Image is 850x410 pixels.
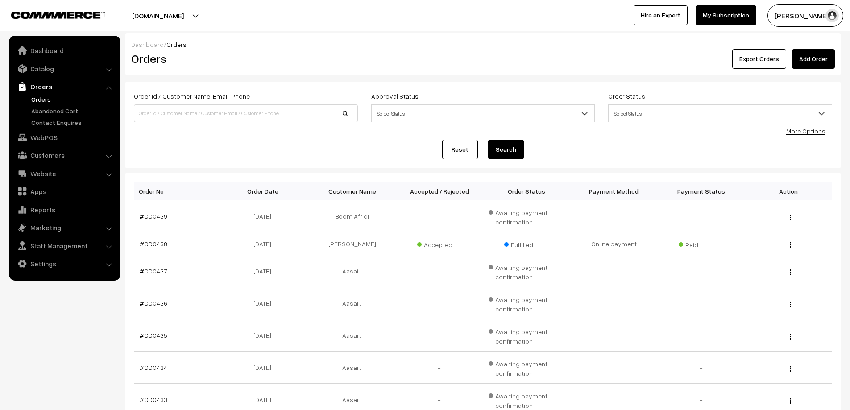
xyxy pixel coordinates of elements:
[166,41,187,48] span: Orders
[417,238,462,249] span: Accepted
[29,106,117,116] a: Abandoned Cart
[11,129,117,145] a: WebPOS
[658,182,745,200] th: Payment Status
[309,352,396,384] td: Aasai J
[11,219,117,236] a: Marketing
[790,215,791,220] img: Menu
[483,182,571,200] th: Order Status
[696,5,756,25] a: My Subscription
[309,319,396,352] td: Aasai J
[221,319,309,352] td: [DATE]
[371,104,595,122] span: Select Status
[309,232,396,255] td: [PERSON_NAME]
[608,104,832,122] span: Select Status
[786,127,825,135] a: More Options
[608,91,645,101] label: Order Status
[634,5,688,25] a: Hire an Expert
[29,118,117,127] a: Contact Enquires
[442,140,478,159] a: Reset
[11,12,105,18] img: COMMMERCE
[396,352,483,384] td: -
[11,147,117,163] a: Customers
[221,182,309,200] th: Order Date
[790,269,791,275] img: Menu
[489,261,565,282] span: Awaiting payment confirmation
[11,202,117,218] a: Reports
[11,79,117,95] a: Orders
[488,140,524,159] button: Search
[309,287,396,319] td: Aasai J
[372,106,595,121] span: Select Status
[489,293,565,314] span: Awaiting payment confirmation
[140,364,167,371] a: #OD0434
[221,352,309,384] td: [DATE]
[221,232,309,255] td: [DATE]
[732,49,786,69] button: Export Orders
[371,91,419,101] label: Approval Status
[489,206,565,227] span: Awaiting payment confirmation
[140,396,167,403] a: #OD0433
[29,95,117,104] a: Orders
[658,255,745,287] td: -
[745,182,832,200] th: Action
[11,183,117,199] a: Apps
[792,49,835,69] a: Add Order
[658,200,745,232] td: -
[140,267,167,275] a: #OD0437
[101,4,215,27] button: [DOMAIN_NAME]
[570,232,658,255] td: Online payment
[790,398,791,404] img: Menu
[11,256,117,272] a: Settings
[11,166,117,182] a: Website
[396,255,483,287] td: -
[11,61,117,77] a: Catalog
[11,42,117,58] a: Dashboard
[658,319,745,352] td: -
[140,240,167,248] a: #OD0438
[396,319,483,352] td: -
[11,238,117,254] a: Staff Management
[131,40,835,49] div: /
[140,212,167,220] a: #OD0439
[658,352,745,384] td: -
[396,287,483,319] td: -
[790,242,791,248] img: Menu
[140,299,167,307] a: #OD0436
[679,238,723,249] span: Paid
[790,366,791,372] img: Menu
[309,182,396,200] th: Customer Name
[221,287,309,319] td: [DATE]
[309,255,396,287] td: Aasai J
[504,238,549,249] span: Fulfilled
[11,9,89,20] a: COMMMERCE
[131,52,357,66] h2: Orders
[790,302,791,307] img: Menu
[609,106,832,121] span: Select Status
[221,255,309,287] td: [DATE]
[309,200,396,232] td: Boom Afridi
[131,41,164,48] a: Dashboard
[825,9,839,22] img: user
[658,287,745,319] td: -
[489,325,565,346] span: Awaiting payment confirmation
[570,182,658,200] th: Payment Method
[134,91,250,101] label: Order Id / Customer Name, Email, Phone
[140,331,167,339] a: #OD0435
[767,4,843,27] button: [PERSON_NAME] D
[790,334,791,340] img: Menu
[396,182,483,200] th: Accepted / Rejected
[489,389,565,410] span: Awaiting payment confirmation
[489,357,565,378] span: Awaiting payment confirmation
[134,182,222,200] th: Order No
[134,104,358,122] input: Order Id / Customer Name / Customer Email / Customer Phone
[396,200,483,232] td: -
[221,200,309,232] td: [DATE]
